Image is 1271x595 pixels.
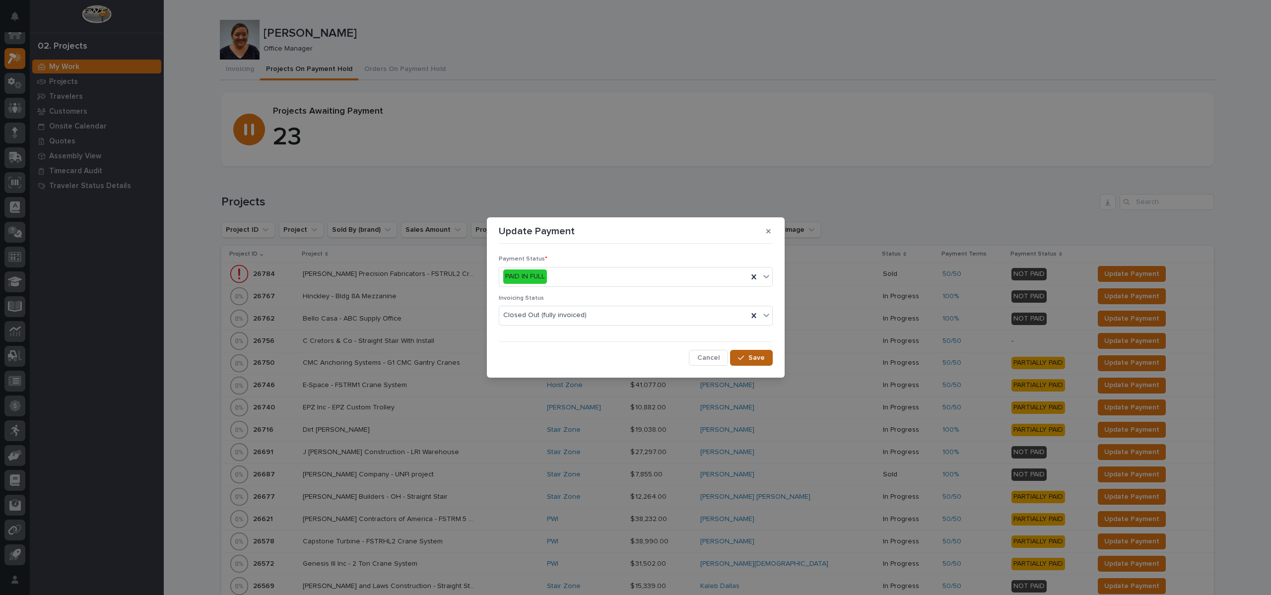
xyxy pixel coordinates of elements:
span: Invoicing Status [499,295,544,301]
button: Cancel [689,350,728,366]
span: Payment Status [499,256,547,262]
p: Update Payment [499,225,575,237]
div: PAID IN FULL [503,269,547,284]
span: Cancel [697,353,720,362]
span: Closed Out (fully invoiced) [503,310,587,321]
span: Save [748,353,765,362]
button: Save [730,350,772,366]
